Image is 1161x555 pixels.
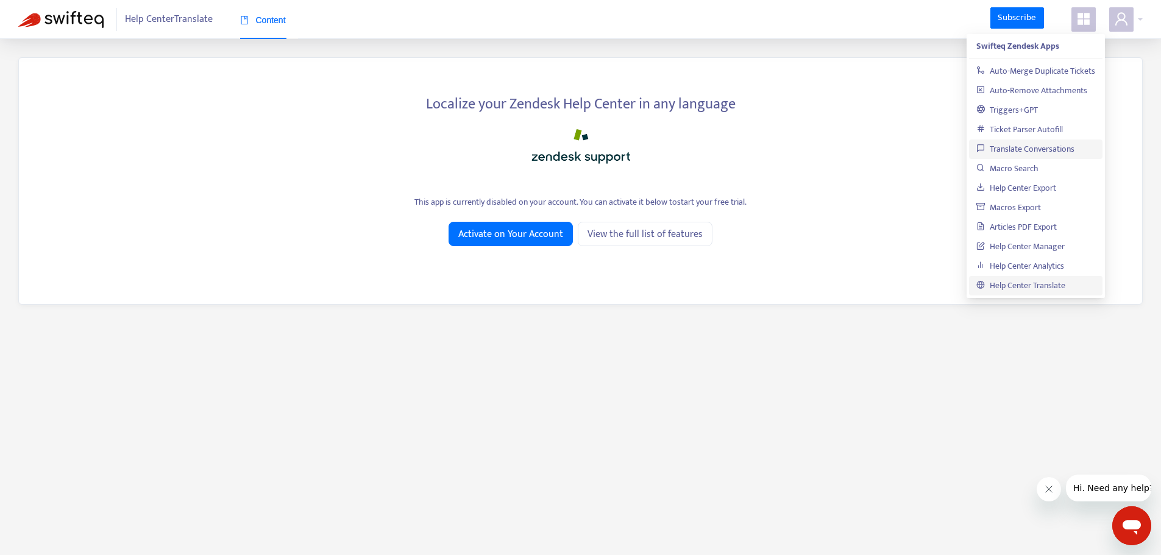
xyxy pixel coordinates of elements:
a: View the full list of features [578,222,712,246]
a: Auto-Merge Duplicate Tickets [976,64,1095,78]
a: Subscribe [990,7,1044,29]
img: zendesk_support_logo.png [520,124,642,168]
div: Localize your Zendesk Help Center in any language [37,88,1124,115]
strong: Swifteq Zendesk Apps [976,39,1059,53]
a: Macros Export [976,200,1041,214]
span: user [1114,12,1129,26]
a: Triggers+GPT [976,103,1038,117]
span: Activate on Your Account [458,227,563,242]
span: Content [240,15,286,25]
span: book [240,16,249,24]
iframe: Message from company [1066,475,1151,501]
a: Auto-Remove Attachments [976,83,1087,97]
iframe: Button to launch messaging window [1112,506,1151,545]
a: Help Center Manager [976,239,1065,253]
span: View the full list of features [588,227,703,242]
div: This app is currently disabled on your account. You can activate it below to start your free trial . [37,196,1124,208]
img: Swifteq [18,11,104,28]
span: Help Center Translate [125,8,213,31]
a: Help Center Export [976,181,1056,195]
a: Macro Search [976,161,1039,175]
a: Articles PDF Export [976,220,1057,234]
a: Help Center Translate [976,278,1065,292]
a: Ticket Parser Autofill [976,122,1063,136]
span: appstore [1076,12,1091,26]
button: Activate on Your Account [449,222,573,246]
a: Help Center Analytics [976,259,1064,273]
iframe: Close message [1037,477,1061,501]
span: Hi. Need any help? [7,9,88,18]
a: Translate Conversations [976,142,1074,156]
